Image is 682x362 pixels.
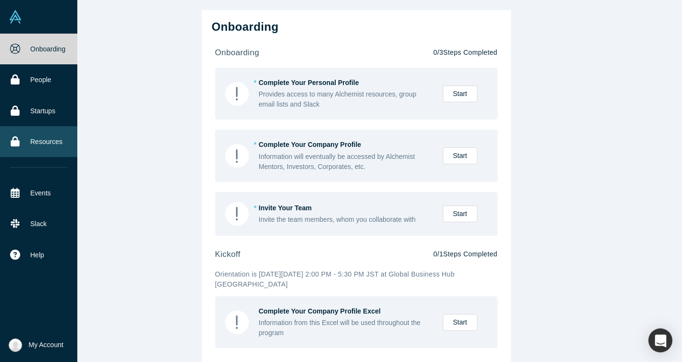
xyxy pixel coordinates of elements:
a: Start [443,85,477,102]
img: Alchemist Vault Logo [9,10,22,24]
span: My Account [29,340,63,350]
div: Complete Your Personal Profile [259,78,433,88]
strong: onboarding [215,48,259,57]
a: Start [443,314,477,331]
span: Orientation is [DATE][DATE] 2:00 PM - 5:30 PM JST at Global Business Hub [GEOGRAPHIC_DATA] [215,270,455,288]
p: 0 / 1 Steps Completed [433,249,497,259]
div: Information from this Excel will be used throughout the program [259,318,433,338]
a: Start [443,147,477,164]
div: Complete Your Company Profile Excel [259,306,433,316]
div: Provides access to many Alchemist resources, group email lists and Slack [259,89,433,109]
div: Information will eventually be accessed by Alchemist Mentors, Investors, Corporates, etc. [259,152,433,172]
div: Invite the team members, whom you collaborate with [259,215,433,225]
a: Start [443,205,477,222]
img: Dave Fukaya's Account [9,338,22,352]
p: 0 / 3 Steps Completed [433,48,497,58]
div: Complete Your Company Profile [259,140,433,150]
div: Invite Your Team [259,203,433,213]
strong: kickoff [215,250,241,259]
span: Help [30,250,44,260]
button: My Account [9,338,63,352]
h2: Onboarding [212,20,501,34]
